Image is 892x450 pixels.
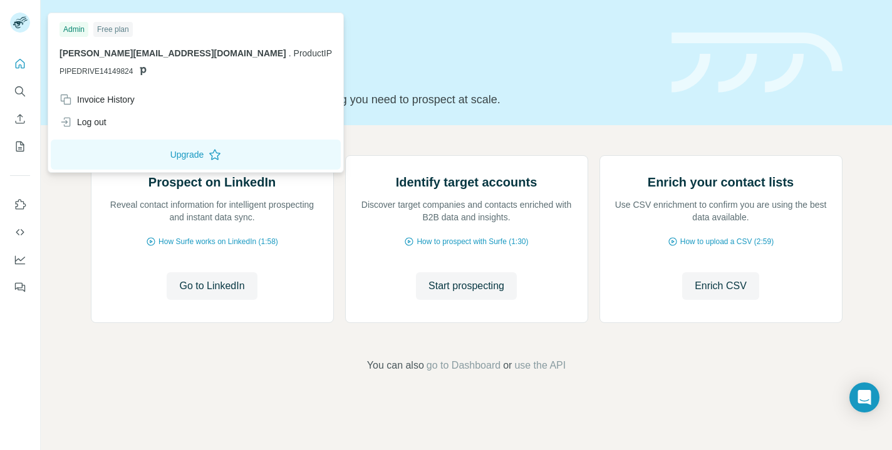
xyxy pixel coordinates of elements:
button: Search [10,80,30,103]
button: Use Surfe API [10,221,30,243]
h2: Identify target accounts [396,173,537,191]
span: How Surfe works on LinkedIn (1:58) [158,236,278,247]
p: Use CSV enrichment to confirm you are using the best data available. [613,198,829,223]
button: Feedback [10,276,30,299]
button: Go to LinkedIn [167,272,257,300]
span: ProductIP [294,48,332,58]
span: You can also [367,358,424,373]
button: Enrich CSV [682,272,759,300]
div: Open Intercom Messenger [849,382,879,412]
span: How to prospect with Surfe (1:30) [417,236,528,247]
div: Log out [60,116,106,128]
h1: Let’s prospect together [91,58,656,83]
span: or [503,358,512,373]
button: Upgrade [51,140,341,170]
span: Go to LinkedIn [179,279,244,294]
span: PIPEDRIVE14149824 [60,66,133,77]
div: Admin [60,22,88,37]
button: Start prospecting [416,272,517,300]
span: [PERSON_NAME][EMAIL_ADDRESS][DOMAIN_NAME] [60,48,286,58]
span: . [289,48,291,58]
div: Free plan [93,22,133,37]
div: Invoice History [60,93,135,106]
p: Pick your starting point and we’ll provide everything you need to prospect at scale. [91,91,656,108]
span: Start prospecting [428,279,504,294]
button: Quick start [10,53,30,75]
button: go to Dashboard [427,358,500,373]
p: Discover target companies and contacts enriched with B2B data and insights. [358,198,575,223]
h2: Enrich your contact lists [648,173,794,191]
img: banner [672,33,843,93]
button: Use Surfe on LinkedIn [10,193,30,216]
div: Quick start [91,23,656,36]
button: use the API [514,358,566,373]
button: Dashboard [10,248,30,271]
img: Avatar [10,13,30,33]
button: My lists [10,135,30,158]
p: Reveal contact information for intelligent prospecting and instant data sync. [104,198,321,223]
button: Enrich CSV [10,108,30,130]
h2: Prospect on LinkedIn [148,173,276,191]
span: Enrich CSV [695,279,747,294]
span: How to upload a CSV (2:59) [680,236,774,247]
